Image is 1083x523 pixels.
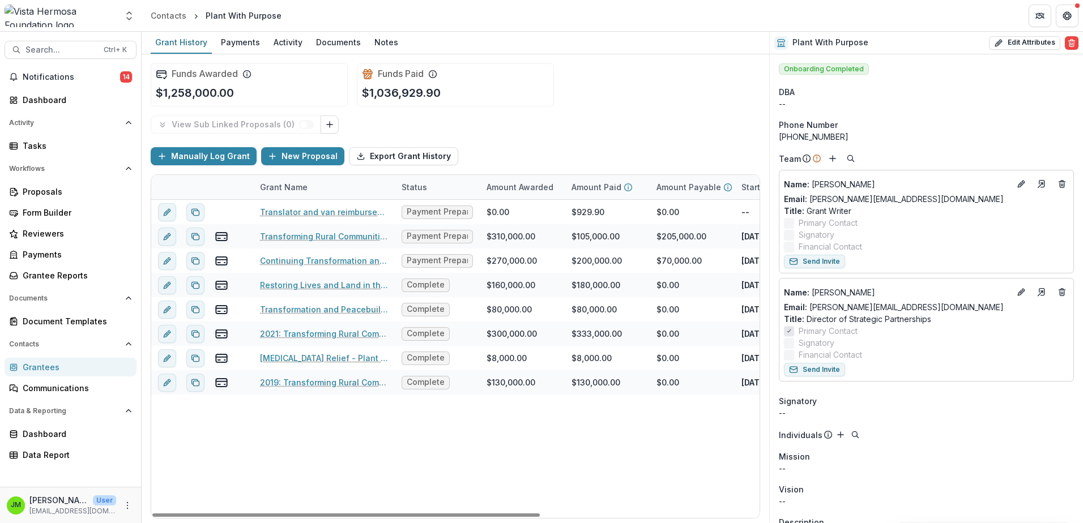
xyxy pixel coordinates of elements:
button: Duplicate proposal [186,276,204,294]
a: Transforming Rural Communities in [GEOGRAPHIC_DATA] - Plant With Purpose [260,230,388,242]
div: Notes [370,34,403,50]
a: Go to contact [1033,283,1051,301]
a: Document Templates [5,312,137,331]
div: $929.90 [572,206,604,218]
div: Grantee Reports [23,269,127,281]
a: Data Report [5,445,137,464]
button: Notifications14 [5,68,137,86]
div: Amount Paid [565,175,650,199]
a: Translator and van reimbursement [260,206,388,218]
div: $8,000.00 [487,352,527,364]
div: Tasks [23,140,127,152]
p: -- [741,206,749,218]
button: edit [158,228,176,246]
button: Manually Log Grant [151,147,257,165]
button: edit [158,325,176,343]
button: Open Documents [5,289,137,307]
p: $1,258,000.00 [156,84,234,101]
p: -- [779,462,1074,474]
span: Signatory [799,337,834,349]
div: Status [395,181,434,193]
span: Signatory [799,229,834,241]
h2: Funds Paid [378,68,424,79]
button: Delete [1065,36,1078,50]
span: Title : [784,206,804,216]
span: Complete [407,378,445,387]
div: Grantees [23,361,127,373]
button: Duplicate proposal [186,301,204,319]
button: Search [849,428,862,441]
span: Documents [9,294,121,302]
span: Workflows [9,165,121,173]
span: Name : [784,288,809,297]
p: [PERSON_NAME] [784,178,1010,190]
div: Start Date [735,175,820,199]
button: Duplicate proposal [186,325,204,343]
a: Tasks [5,136,137,155]
span: Complete [407,280,445,290]
button: Get Help [1056,5,1078,27]
button: Add [826,152,839,165]
div: Amount Awarded [480,181,560,193]
span: Vision [779,483,804,495]
p: Director of Strategic Partnerships [784,313,1069,325]
a: 2021: Transforming Rural Communities in [GEOGRAPHIC_DATA] - Plant With Purpose [260,328,388,340]
div: Documents [312,34,365,50]
h2: Funds Awarded [172,68,238,79]
a: Transformation and Peacebuilding in the [GEOGRAPHIC_DATA] Border Region - Plant With Purpose [260,303,388,315]
a: Email: [PERSON_NAME][EMAIL_ADDRESS][DOMAIN_NAME] [784,301,1004,313]
a: Dashboard [5,425,137,443]
span: Data & Reporting [9,407,121,415]
p: [DATE] [741,279,767,291]
p: View Sub Linked Proposals ( 0 ) [172,120,299,130]
a: Dashboard [5,91,137,109]
p: [DATE] [741,376,767,388]
button: Export Grant History [349,147,458,165]
div: Data Report [23,449,127,461]
span: Complete [407,353,445,363]
div: $180,000.00 [572,279,620,291]
div: Payments [23,248,127,260]
h2: Plant With Purpose [792,38,868,48]
span: Financial Contact [799,241,862,252]
button: view-payments [215,303,228,316]
div: Status [395,175,480,199]
span: Phone Number [779,119,838,131]
button: view-payments [215,278,228,292]
p: [DATE] [741,303,767,315]
div: Reviewers [23,228,127,239]
a: Notes [370,32,403,54]
button: Edit [1014,177,1028,191]
span: Complete [407,329,445,338]
a: Proposals [5,182,137,201]
p: Amount Paid [572,181,621,193]
span: Title : [784,314,804,324]
div: $0.00 [656,303,679,315]
button: Link Grants [321,115,339,134]
button: edit [158,252,176,270]
div: -- [779,407,1074,419]
div: $8,000.00 [572,352,612,364]
button: Send Invite [784,363,845,376]
p: Individuals [779,429,822,441]
div: $80,000.00 [487,303,532,315]
div: $205,000.00 [656,230,706,242]
span: Primary Contact [799,217,858,229]
div: Grant Name [253,175,395,199]
div: Start Date [735,181,788,193]
div: Jerry Martinez [11,501,21,509]
span: Search... [25,45,97,55]
button: Partners [1029,5,1051,27]
a: Form Builder [5,203,137,222]
button: view-payments [215,376,228,389]
span: Contacts [9,340,121,348]
span: Onboarding Completed [779,63,869,75]
button: edit [158,349,176,367]
a: Communications [5,379,137,397]
span: Financial Contact [799,349,862,361]
div: $105,000.00 [572,230,620,242]
a: Name: [PERSON_NAME] [784,286,1010,298]
a: [MEDICAL_DATA] Relief - Plant With Purpose [260,352,388,364]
